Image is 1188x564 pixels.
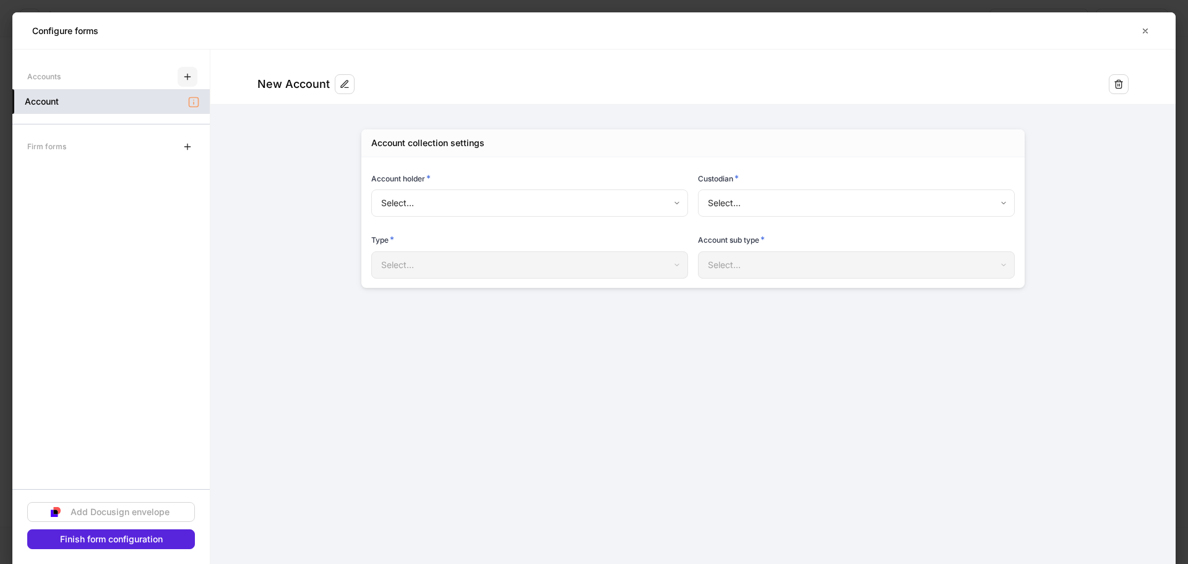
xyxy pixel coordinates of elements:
h6: Type [371,233,394,246]
button: Finish form configuration [27,529,195,549]
div: New Account [257,77,330,92]
div: Account collection settings [371,137,484,149]
h6: Custodian [698,172,739,184]
div: Select... [698,189,1014,217]
h6: Account holder [371,172,431,184]
a: Account [12,89,210,114]
div: Select... [698,251,1014,279]
div: Finish form configuration [60,535,163,544]
h6: Account sub type [698,233,765,246]
h5: Account [25,95,59,108]
div: Firm forms [27,136,66,157]
div: Select... [371,251,687,279]
div: Select... [371,189,687,217]
h5: Configure forms [32,25,98,37]
div: Accounts [27,66,61,87]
